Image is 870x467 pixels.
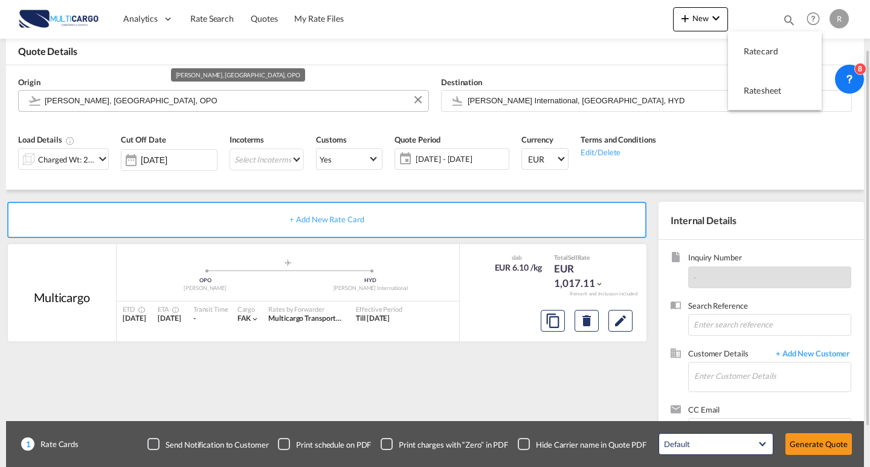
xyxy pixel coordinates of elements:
[738,36,812,66] div: Ratecard
[123,277,288,285] div: OPO
[688,348,770,362] span: Customer Details
[688,300,851,314] span: Search Reference
[147,438,268,450] md-checkbox: Checkbox No Ink
[395,152,410,166] md-icon: icon-calendar
[288,277,454,285] div: HYD
[803,8,830,30] div: Help
[18,148,109,170] div: Charged Wt: 268.64 KGicon-chevron-down
[65,136,75,146] md-icon: Chargeable Weight
[528,153,556,166] span: EUR
[694,362,851,390] input: Enter Customer Details
[135,306,142,314] md-icon: Estimated Time Of Departure
[416,153,506,164] span: [DATE] - [DATE]
[6,45,864,64] div: Quote Details
[7,202,646,238] div: + Add New Rate Card
[595,280,604,288] md-icon: icon-chevron-down
[268,314,344,324] div: Multicargo Transportes e Logistica
[541,310,565,332] button: Copy
[695,420,816,445] input: Chips input.
[316,148,382,170] md-select: Select Customs: Yes
[296,439,371,450] div: Print schedule on PDF
[575,310,599,332] button: Delete
[694,419,851,445] md-chips-wrap: Chips container. Enter the text area, then type text, and press enter to add a chip.
[608,310,633,332] button: Edit
[158,314,181,323] span: [DATE]
[536,439,646,450] div: Hide Carrier name in Quote PDF
[38,151,95,168] div: Charged Wt: 268.64 KG
[659,202,864,239] div: Internal Details
[21,437,34,451] span: 1
[568,254,578,261] span: Sell
[268,304,344,314] div: Rates by Forwarder
[320,155,332,164] div: Yes
[709,11,723,25] md-icon: icon-chevron-down
[169,306,176,314] md-icon: Estimated Time Of Arrival
[678,13,723,23] span: New
[678,11,692,25] md-icon: icon-plus 400-fg
[688,404,851,418] span: CC Email
[251,13,277,24] span: Quotes
[495,262,543,274] div: EUR 6.10 /kg
[744,79,757,103] span: Ratesheet
[561,291,646,297] div: Remark and Inclusion included
[785,433,852,455] button: Generate Quote
[830,9,849,28] div: R
[123,304,146,314] div: ETD
[770,348,851,362] span: + Add New Customer
[803,8,823,29] span: Help
[34,289,90,306] div: Multicargo
[158,304,181,314] div: ETA
[441,77,482,87] span: Destination
[492,253,543,262] div: slab
[166,439,268,450] div: Send Notification to Customer
[356,304,402,314] div: Effective Period
[281,260,295,266] md-icon: assets/icons/custom/roll-o-plane.svg
[664,439,689,449] div: Default
[18,135,75,144] span: Load Details
[782,13,796,31] div: icon-magnify
[521,135,553,144] span: Currency
[141,155,217,165] input: Select
[395,135,440,144] span: Quote Period
[554,253,614,262] div: Total Rate
[34,439,79,449] span: Rate Cards
[294,13,344,24] span: My Rate Files
[237,314,251,323] span: FAK
[123,314,146,323] span: [DATE]
[356,314,390,324] div: Till 12 Oct 2025
[744,39,757,63] span: Ratecard
[123,13,158,25] span: Analytics
[193,314,228,324] div: -
[95,152,110,166] md-icon: icon-chevron-down
[193,304,228,314] div: Transit Time
[356,314,390,323] span: Till [DATE]
[190,13,234,24] span: Rate Search
[688,252,851,266] span: Inquiry Number
[18,90,429,112] md-input-container: Francisco de Sá Carneiro, Porto, OPO
[694,272,697,282] span: -
[441,90,852,112] md-input-container: Rajiv Gandhi International, Hyderabad, HYD
[581,135,656,144] span: Terms and Conditions
[251,315,259,323] md-icon: icon-chevron-down
[782,13,796,27] md-icon: icon-magnify
[288,285,454,292] div: [PERSON_NAME] International
[409,91,427,109] button: Clear Input
[468,90,845,111] input: Search by Door/Airport
[554,262,614,291] div: EUR 1,017.11
[121,135,166,144] span: Cut Off Date
[18,5,100,33] img: 82db67801a5411eeacfdbd8acfa81e61.png
[18,77,40,87] span: Origin
[518,438,646,450] md-checkbox: Checkbox No Ink
[278,438,371,450] md-checkbox: Checkbox No Ink
[673,7,728,31] button: icon-plus 400-fgNewicon-chevron-down
[230,135,264,144] span: Incoterms
[268,314,376,323] span: Multicargo Transportes e Logistica
[176,68,300,82] div: [PERSON_NAME], [GEOGRAPHIC_DATA], OPO
[546,314,560,328] md-icon: assets/icons/custom/copyQuote.svg
[45,90,422,111] input: Search by Door/Airport
[738,76,812,106] div: Ratesheet
[316,135,346,144] span: Customs
[289,214,364,224] span: + Add New Rate Card
[237,304,260,314] div: Cargo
